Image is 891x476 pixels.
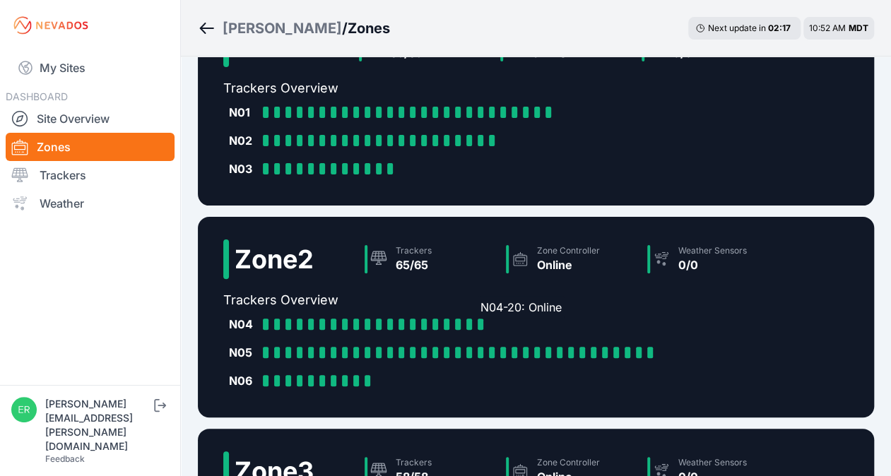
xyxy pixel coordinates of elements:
a: Trackers [6,161,175,189]
div: N06 [229,372,257,389]
h2: Zone 2 [235,245,314,273]
div: Trackers [396,457,432,468]
span: Next update in [708,23,766,33]
div: N03 [229,160,257,177]
a: Zones [6,133,175,161]
div: N01 [229,104,257,121]
a: Weather Sensors0/0 [642,239,783,279]
div: 0/0 [678,256,747,273]
nav: Breadcrumb [198,10,390,47]
h3: Zones [348,18,390,38]
div: Trackers [396,245,432,256]
a: Trackers65/65 [359,239,500,279]
div: 02 : 17 [768,23,793,34]
div: Weather Sensors [678,245,747,256]
img: erik.ordorica@solvenergy.com [11,397,37,422]
div: Zone Controller [537,245,600,256]
a: [PERSON_NAME] [223,18,342,38]
div: N05 [229,344,257,361]
div: Zone Controller [537,457,600,468]
span: DASHBOARD [6,90,68,102]
a: Site Overview [6,105,175,133]
h2: Zone 1 [235,33,308,61]
h2: Trackers Overview [223,78,777,98]
div: Online [537,256,600,273]
a: My Sites [6,51,175,85]
div: N02 [229,132,257,149]
img: Nevados [11,14,90,37]
a: N04-20: Online [478,319,489,330]
span: / [342,18,348,38]
h2: Trackers Overview [223,290,783,310]
a: Weather [6,189,175,218]
span: MDT [849,23,868,33]
div: Weather Sensors [678,457,747,468]
span: 10:52 AM [809,23,846,33]
a: Feedback [45,453,85,464]
div: N04 [229,316,257,333]
div: [PERSON_NAME][EMAIL_ADDRESS][PERSON_NAME][DOMAIN_NAME] [45,397,151,453]
div: 65/65 [396,256,432,273]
